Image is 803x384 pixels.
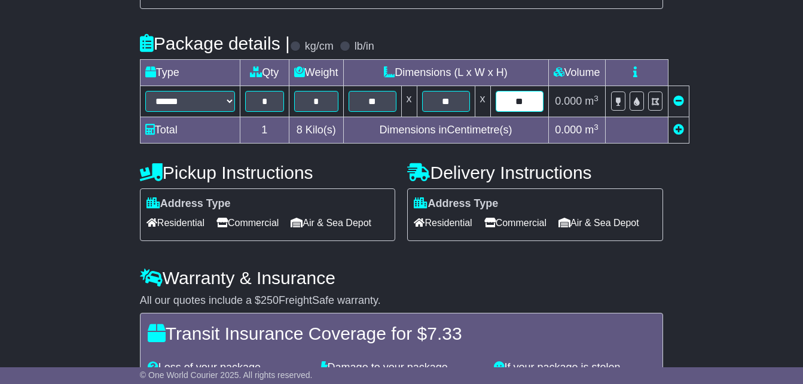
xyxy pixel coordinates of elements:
[240,60,289,86] td: Qty
[140,60,240,86] td: Type
[555,124,582,136] span: 0.000
[146,197,231,211] label: Address Type
[585,95,599,107] span: m
[240,117,289,144] td: 1
[140,370,313,380] span: © One World Courier 2025. All rights reserved.
[148,324,655,343] h4: Transit Insurance Coverage for $
[555,95,582,107] span: 0.000
[558,214,639,232] span: Air & Sea Depot
[305,40,334,53] label: kg/cm
[475,86,490,117] td: x
[140,117,240,144] td: Total
[673,124,684,136] a: Add new item
[140,163,396,182] h4: Pickup Instructions
[140,33,290,53] h4: Package details |
[343,117,548,144] td: Dimensions in Centimetre(s)
[142,361,315,374] div: Loss of your package
[585,124,599,136] span: m
[146,214,204,232] span: Residential
[414,214,472,232] span: Residential
[291,214,371,232] span: Air & Sea Depot
[594,94,599,103] sup: 3
[355,40,374,53] label: lb/in
[427,324,462,343] span: 7.33
[261,294,279,306] span: 250
[673,95,684,107] a: Remove this item
[297,124,303,136] span: 8
[343,60,548,86] td: Dimensions (L x W x H)
[315,361,488,374] div: Damage to your package
[289,60,343,86] td: Weight
[401,86,417,117] td: x
[594,123,599,132] sup: 3
[484,214,546,232] span: Commercial
[140,294,663,307] div: All our quotes include a $ FreightSafe warranty.
[548,60,605,86] td: Volume
[289,117,343,144] td: Kilo(s)
[140,268,663,288] h4: Warranty & Insurance
[414,197,498,211] label: Address Type
[488,361,661,374] div: If your package is stolen
[216,214,279,232] span: Commercial
[407,163,663,182] h4: Delivery Instructions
